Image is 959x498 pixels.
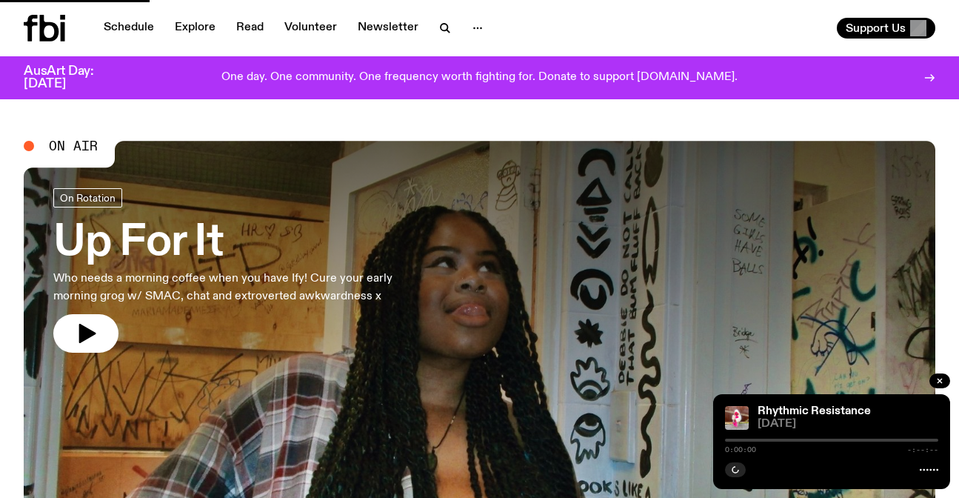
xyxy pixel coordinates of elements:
[725,406,749,430] img: Attu crouches on gravel in front of a brown wall. They are wearing a white fur coat with a hood, ...
[837,18,935,39] button: Support Us
[725,446,756,454] span: 0:00:00
[758,419,938,430] span: [DATE]
[53,222,432,264] h3: Up For It
[907,446,938,454] span: -:--:--
[95,18,163,39] a: Schedule
[53,188,432,353] a: Up For ItWho needs a morning coffee when you have Ify! Cure your early morning grog w/ SMAC, chat...
[60,192,116,203] span: On Rotation
[166,18,224,39] a: Explore
[758,405,871,417] a: Rhythmic Resistance
[227,18,273,39] a: Read
[275,18,346,39] a: Volunteer
[49,139,98,153] span: On Air
[53,270,432,305] p: Who needs a morning coffee when you have Ify! Cure your early morning grog w/ SMAC, chat and extr...
[349,18,427,39] a: Newsletter
[53,188,122,207] a: On Rotation
[221,71,738,84] p: One day. One community. One frequency worth fighting for. Donate to support [DOMAIN_NAME].
[846,21,906,35] span: Support Us
[24,65,118,90] h3: AusArt Day: [DATE]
